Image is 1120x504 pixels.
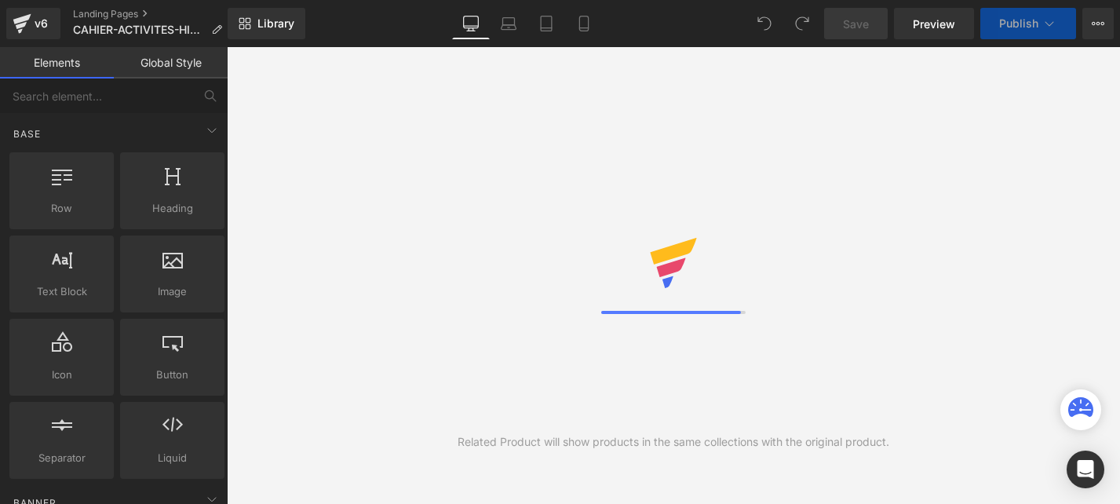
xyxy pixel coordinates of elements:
[125,367,220,383] span: Button
[73,8,235,20] a: Landing Pages
[114,47,228,79] a: Global Style
[125,283,220,300] span: Image
[490,8,527,39] a: Laptop
[228,8,305,39] a: New Library
[980,8,1076,39] button: Publish
[125,450,220,466] span: Liquid
[458,433,889,451] div: Related Product will show products in the same collections with the original product.
[527,8,565,39] a: Tablet
[14,283,109,300] span: Text Block
[913,16,955,32] span: Preview
[894,8,974,39] a: Preview
[1067,451,1104,488] div: Open Intercom Messenger
[73,24,205,36] span: CAHIER-ACTIVITES-HIVER
[31,13,51,34] div: v6
[749,8,780,39] button: Undo
[6,8,60,39] a: v6
[1082,8,1114,39] button: More
[14,200,109,217] span: Row
[14,450,109,466] span: Separator
[14,367,109,383] span: Icon
[999,17,1038,30] span: Publish
[565,8,603,39] a: Mobile
[12,126,42,141] span: Base
[452,8,490,39] a: Desktop
[125,200,220,217] span: Heading
[257,16,294,31] span: Library
[843,16,869,32] span: Save
[786,8,818,39] button: Redo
